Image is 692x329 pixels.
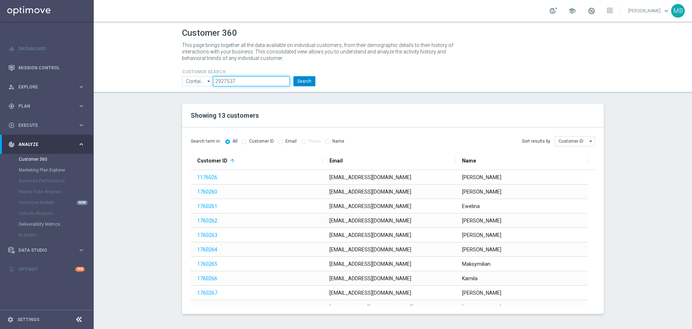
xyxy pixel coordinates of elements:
[191,242,588,257] div: Press SPACE to select this row.
[627,5,671,16] a: [PERSON_NAME]keyboard_arrow_down
[19,156,75,162] a: Customer 360
[8,247,85,253] button: Data Studio keyboard_arrow_right
[191,300,588,315] div: Press SPACE to select this row.
[7,316,14,323] i: settings
[182,28,604,38] h1: Customer 360
[8,84,85,90] button: person_search Explore keyboard_arrow_right
[462,290,501,296] span: [PERSON_NAME]
[8,84,15,90] i: person_search
[182,76,213,86] input: Contains
[205,77,213,86] i: arrow_drop_down
[197,261,217,267] a: 1760265
[19,219,93,230] div: Deliverability Metrics
[191,112,259,119] span: Showing 13 customers
[8,260,85,279] div: Optibot
[17,317,39,322] a: Settings
[285,139,297,144] label: Email
[197,290,217,296] a: 1760267
[19,165,93,176] div: Marketing Plan Explorer
[293,76,315,86] button: Search
[8,39,85,58] div: Dashboard
[191,286,588,300] div: Press SPACE to select this row.
[78,122,85,129] i: keyboard_arrow_right
[462,304,501,310] span: [PERSON_NAME]
[18,39,85,58] a: Dashboard
[8,103,85,109] div: gps_fixed Plan keyboard_arrow_right
[18,248,78,252] span: Data Studio
[329,276,411,281] span: [EMAIL_ADDRESS][DOMAIN_NAME]
[8,103,15,109] i: gps_fixed
[8,46,15,52] i: equalizer
[197,304,217,310] a: 1760268
[78,247,85,254] i: keyboard_arrow_right
[555,136,595,146] input: Customer ID
[329,304,490,310] span: [PERSON_NAME][EMAIL_ADDRESS][PERSON_NAME][DOMAIN_NAME]
[197,218,217,224] a: 1760262
[8,84,78,90] div: Explore
[8,122,85,128] button: play_circle_outline Execute keyboard_arrow_right
[329,290,411,296] span: [EMAIL_ADDRESS][DOMAIN_NAME]
[671,4,685,18] div: MB
[329,218,411,224] span: [EMAIL_ADDRESS][DOMAIN_NAME]
[191,228,588,242] div: Press SPACE to select this row.
[8,267,85,272] button: lightbulb Optibot +10
[522,138,550,144] span: Sort results by
[8,46,85,52] button: equalizer Dashboard
[75,267,85,272] div: +10
[191,213,588,228] div: Press SPACE to select this row.
[249,139,274,144] label: Customer ID
[18,123,78,127] span: Execute
[18,58,85,77] a: Mission Control
[197,174,217,180] a: 1176026
[462,189,501,195] span: [PERSON_NAME]
[19,230,93,241] div: BI Studio
[197,203,217,209] a: 1760261
[18,85,78,89] span: Explore
[329,247,411,252] span: [EMAIL_ADDRESS][DOMAIN_NAME]
[8,65,85,71] button: Mission Control
[8,122,15,129] i: play_circle_outline
[19,186,93,197] div: Repeat Rate Analysis
[182,42,460,61] p: This page brings together all the data available on individual customers, from their demographic ...
[213,76,290,86] input: Enter CID, Email, name or phone
[19,154,93,165] div: Customer 360
[662,7,670,15] span: keyboard_arrow_down
[8,142,85,147] div: track_changes Analyze keyboard_arrow_right
[191,170,588,185] div: Press SPACE to select this row.
[19,197,93,208] div: Predictive Models
[329,232,411,238] span: [EMAIL_ADDRESS][DOMAIN_NAME]
[308,139,321,144] label: Phone
[76,200,88,205] div: NEW
[332,139,344,144] label: Name
[329,174,411,180] span: [EMAIL_ADDRESS][DOMAIN_NAME]
[462,158,476,164] span: Name
[19,176,93,186] div: Business Performance
[329,189,411,195] span: [EMAIL_ADDRESS][DOMAIN_NAME]
[197,158,227,164] span: Customer ID
[197,232,217,238] a: 1760263
[191,271,588,286] div: Press SPACE to select this row.
[8,266,15,273] i: lightbulb
[8,58,85,77] div: Mission Control
[191,138,221,144] span: Search term in:
[197,247,217,252] a: 1760264
[8,141,15,148] i: track_changes
[191,199,588,213] div: Press SPACE to select this row.
[462,174,501,180] span: [PERSON_NAME]
[329,158,343,164] span: Email
[462,218,501,224] span: [PERSON_NAME]
[329,261,411,267] span: [EMAIL_ADDRESS][DOMAIN_NAME]
[19,208,93,219] div: Cohorts Analysis
[8,122,78,129] div: Execute
[462,203,480,209] span: Ewelina
[8,247,78,254] div: Data Studio
[78,103,85,109] i: keyboard_arrow_right
[329,203,411,209] span: [EMAIL_ADDRESS][DOMAIN_NAME]
[78,141,85,148] i: keyboard_arrow_right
